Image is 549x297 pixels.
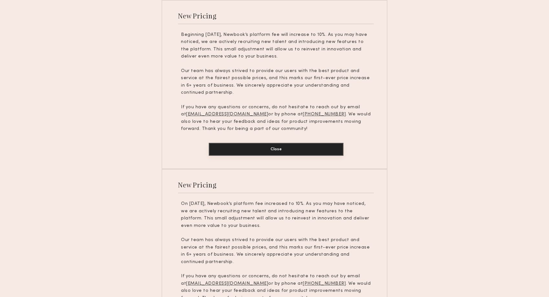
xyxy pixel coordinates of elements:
[181,200,371,229] p: On [DATE], Newbook’s platform fee increased to 10%. As you may have noticed, we are actively recr...
[181,237,371,266] p: Our team has always strived to provide our users with the best product and service at the fairest...
[178,180,216,189] div: New Pricing
[181,104,371,133] p: If you have any questions or concerns, do not hesitate to reach out by email at or by phone at . ...
[181,68,371,97] p: Our team has always strived to provide our users with the best product and service at the fairest...
[186,112,268,116] u: [EMAIL_ADDRESS][DOMAIN_NAME]
[303,281,346,286] u: [PHONE_NUMBER]
[303,112,346,116] u: [PHONE_NUMBER]
[186,281,268,286] u: [EMAIL_ADDRESS][DOMAIN_NAME]
[209,143,343,156] button: Close
[181,31,371,60] p: Beginning [DATE], Newbook’s platform fee will increase to 10%. As you may have noticed, we are ac...
[178,11,216,20] div: New Pricing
